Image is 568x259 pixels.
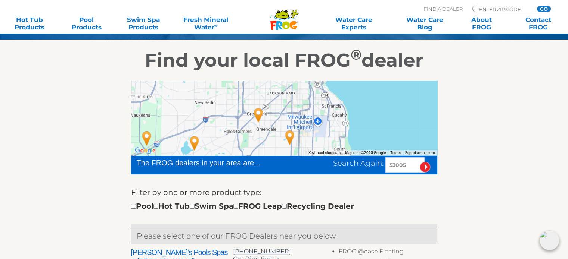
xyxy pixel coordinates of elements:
[516,16,561,31] a: ContactFROG
[537,6,550,12] input: GO
[339,248,437,258] li: FROG @ease Floating
[420,162,431,173] input: Submit
[405,151,435,155] a: Report a map error
[7,16,52,31] a: Hot TubProducts
[214,23,217,28] sup: ∞
[281,127,298,148] div: Baker Pool & Fitness - 13 miles away.
[133,146,158,155] a: Open this area in Google Maps (opens a new window)
[121,16,165,31] a: Swim SpaProducts
[459,16,503,31] a: AboutFROG
[351,46,361,63] sup: ®
[333,159,384,168] span: Search Again:
[137,157,287,168] div: The FROG dealers in your area are...
[318,16,390,31] a: Water CareExperts
[186,133,203,153] div: WI Pool & Spa - 11 miles away.
[540,231,559,250] img: openIcon
[131,186,261,198] label: Filter by one or more product type:
[131,200,354,212] div: Pool Hot Tub Swim Spa FROG Leap Recycling Dealer
[478,6,529,12] input: Zip Code Form
[137,230,432,242] p: Please select one of our FROG Dealers near you below.
[233,248,291,255] a: [PHONE_NUMBER]
[250,105,267,125] div: Leslie's Poolmart Inc # 1087 - 10 miles away.
[55,49,514,72] h2: Find your local FROG dealer
[133,146,158,155] img: Google
[424,6,463,12] p: Find A Dealer
[64,16,108,31] a: PoolProducts
[345,151,386,155] span: Map data ©2025 Google
[308,150,341,155] button: Keyboard shortcuts
[390,151,401,155] a: Terms
[178,16,233,31] a: Fresh MineralWater∞
[403,16,447,31] a: Water CareBlog
[138,128,155,148] div: Aqua Fun Pools & Spas - Big Bend - 12 miles away.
